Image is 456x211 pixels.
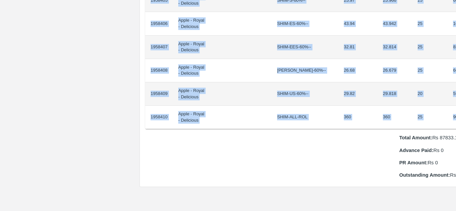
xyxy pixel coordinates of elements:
td: 25 [412,36,448,59]
td: 1958408 [145,59,173,82]
td: SHIM-ES-60%-- [272,12,338,35]
td: 25 [412,106,448,129]
td: 1958410 [145,106,173,129]
b: Total Amount: [399,135,432,140]
td: 26.679 [378,59,412,82]
td: SHIM-US-60%-- [272,82,338,106]
td: 29.82 [338,82,378,106]
td: Apple - Royal - Delicious [173,36,211,59]
td: Apple - Royal - Delicious [173,59,211,82]
td: 1958406 [145,12,173,35]
td: 25 [412,12,448,35]
td: Apple - Royal - Delicious [173,106,211,129]
td: Apple - Royal - Delicious [173,12,211,35]
b: PR Amount: [399,160,428,165]
td: 43.94 [338,12,378,35]
td: 1958409 [145,82,173,106]
td: 1958407 [145,36,173,59]
td: [PERSON_NAME]-60%-- [272,59,338,82]
td: 26.68 [338,59,378,82]
td: 32.814 [378,36,412,59]
td: Apple - Royal - Delicious [173,82,211,106]
td: 29.818 [378,82,412,106]
td: 360 [378,106,412,129]
td: 360 [338,106,378,129]
td: 20 [412,82,448,106]
td: 32.81 [338,36,378,59]
b: Outstanding Amount: [399,172,450,178]
td: SHIM-ALL-ROL [272,106,338,129]
td: 43.942 [378,12,412,35]
td: 25 [412,59,448,82]
b: Advance Paid: [399,148,433,153]
td: SHIM-EES-60%-- [272,36,338,59]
